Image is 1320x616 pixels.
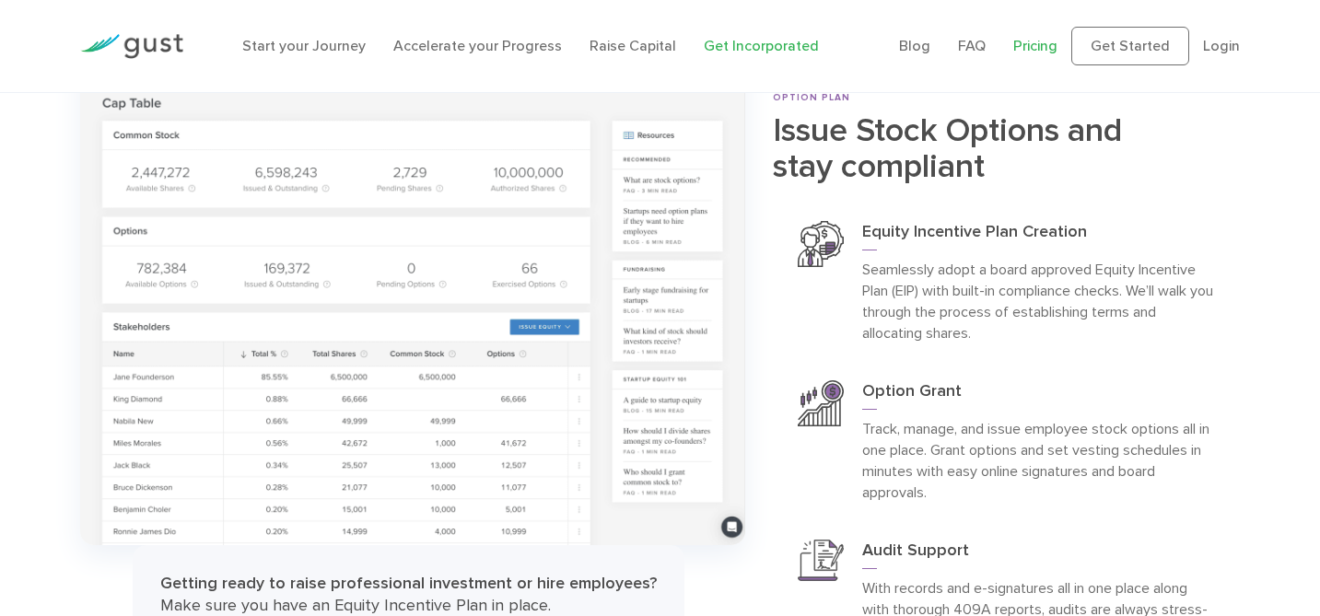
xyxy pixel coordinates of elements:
strong: Getting ready to raise professional investment or hire employees? [160,574,657,593]
h3: Equity Incentive Plan Creation [862,221,1215,250]
div: OPTION PLAN [773,91,1240,105]
a: Get Incorporated [704,37,819,54]
a: Blog [899,37,930,54]
img: Grant [798,380,844,426]
p: Seamlessly adopt a board approved Equity Incentive Plan (EIP) with built-in compliance checks. We... [862,259,1215,343]
h3: Audit Support [862,540,1215,569]
img: 8 Issue Stock Options [80,50,745,545]
a: Accelerate your Progress [393,37,562,54]
p: Track, manage, and issue employee stock options all in one place. Grant options and set vesting s... [862,418,1215,503]
a: Pricing [1013,37,1057,54]
a: Login [1203,37,1240,54]
h3: Option Grant [862,380,1215,410]
a: Get Started [1071,27,1189,65]
a: FAQ [958,37,986,54]
img: Equity [798,221,844,267]
img: Gust Logo [80,34,183,59]
a: Start your Journey [242,37,366,54]
img: Audit Support [798,540,844,581]
a: Raise Capital [590,37,676,54]
h2: Issue Stock Options and stay compliant [773,112,1240,184]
